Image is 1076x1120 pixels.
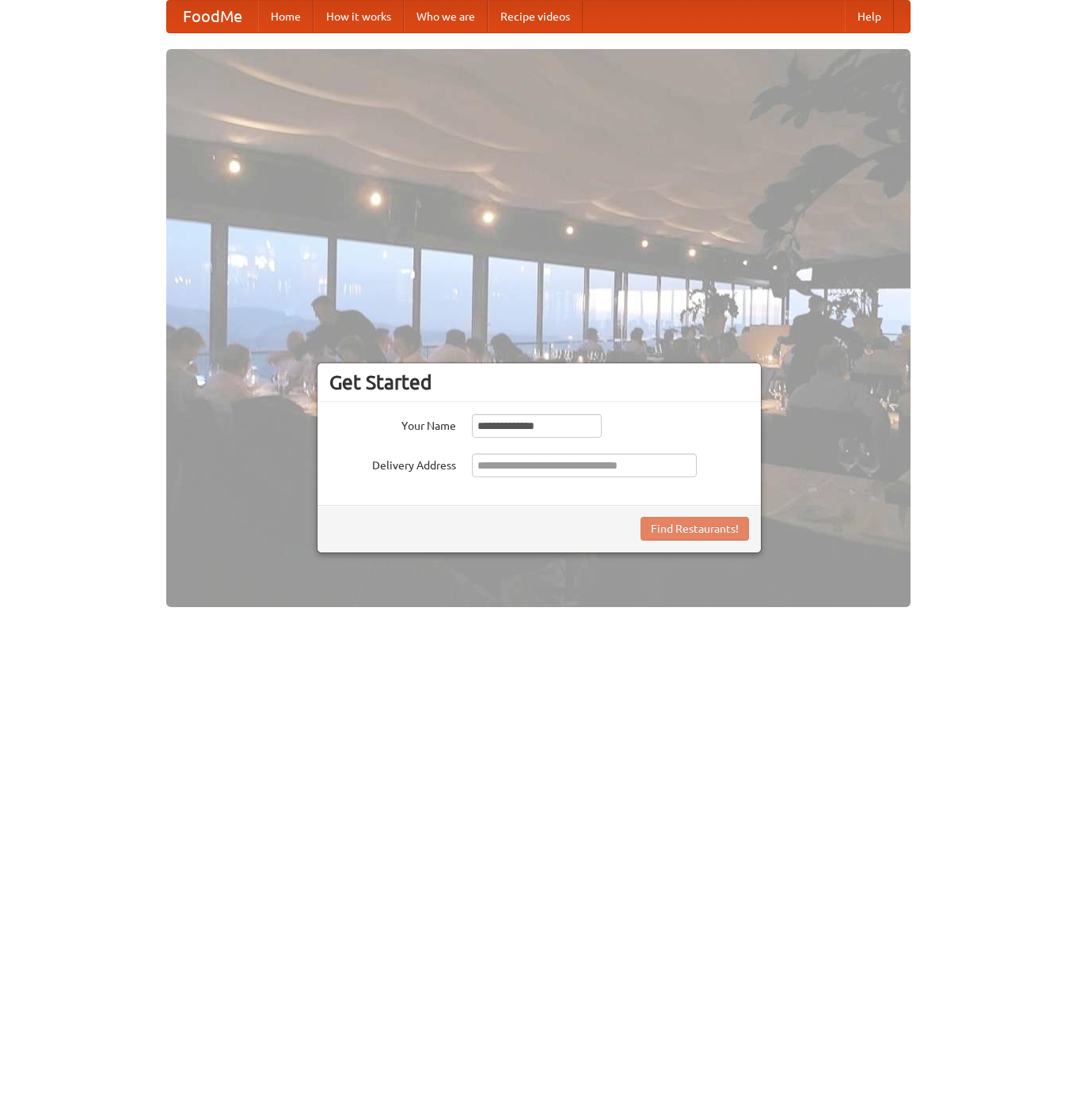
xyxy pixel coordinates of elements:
[488,1,583,32] a: Recipe videos
[404,1,488,32] a: Who we are
[314,1,404,32] a: How it works
[329,454,456,473] label: Delivery Address
[641,517,749,541] button: Find Restaurants!
[258,1,314,32] a: Home
[167,1,258,32] a: FoodMe
[329,370,749,394] h3: Get Started
[329,414,456,434] label: Your Name
[845,1,894,32] a: Help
